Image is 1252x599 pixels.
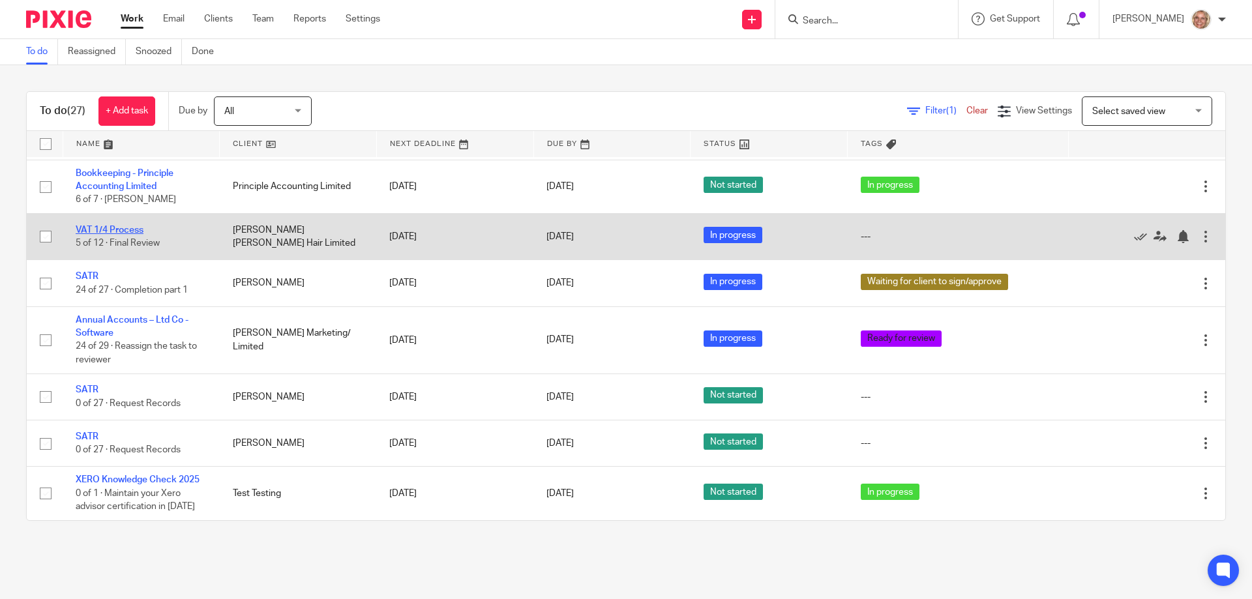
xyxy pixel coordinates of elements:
span: Ready for review [861,330,942,347]
img: SJ.jpg [1191,9,1212,30]
span: Not started [704,387,763,403]
td: [DATE] [376,306,533,373]
a: SATR [76,272,98,281]
span: In progress [704,227,762,243]
span: Get Support [990,14,1040,23]
span: Select saved view [1092,107,1165,116]
span: Tags [861,140,883,147]
span: In progress [861,484,919,500]
span: Not started [704,177,763,193]
a: XERO Knowledge Check 2025 [76,475,200,484]
span: [DATE] [546,392,574,402]
td: [PERSON_NAME] Marketing/ Limited [220,306,377,373]
h1: To do [40,104,85,118]
a: SATR [76,432,98,441]
span: [DATE] [546,182,574,191]
span: 0 of 27 · Request Records [76,445,181,454]
div: --- [861,230,1056,243]
a: Reports [293,12,326,25]
a: VAT 1/4 Process [76,226,143,235]
span: 24 of 29 · Reassign the task to reviewer [76,342,197,365]
span: In progress [704,330,762,347]
span: (27) [67,106,85,116]
span: 0 of 1 · Maintain your Xero advisor certification in [DATE] [76,489,195,512]
td: [PERSON_NAME] [220,260,377,306]
td: [DATE] [376,260,533,306]
a: Snoozed [136,39,182,65]
a: Mark as done [1134,230,1154,243]
td: [DATE] [376,420,533,467]
span: 6 of 7 · [PERSON_NAME] [76,196,176,205]
a: Bookkeeping - Principle Accounting Limited [76,169,173,191]
img: Pixie [26,10,91,28]
td: Principle Accounting Limited [220,160,377,213]
span: 5 of 12 · Final Review [76,239,160,248]
span: Not started [704,433,763,450]
a: Settings [346,12,380,25]
a: Clients [204,12,233,25]
span: [DATE] [546,439,574,448]
a: To do [26,39,58,65]
td: [DATE] [376,160,533,213]
a: Email [163,12,185,25]
input: Search [801,16,919,27]
p: [PERSON_NAME] [1112,12,1184,25]
div: --- [861,437,1056,450]
p: Due by [179,104,207,117]
a: Team [252,12,274,25]
a: + Add task [98,96,155,126]
span: 0 of 27 · Request Records [76,399,181,408]
span: Waiting for client to sign/approve [861,274,1008,290]
span: (1) [946,106,957,115]
span: All [224,107,234,116]
div: --- [861,390,1056,403]
a: Done [192,39,224,65]
td: [DATE] [376,467,533,520]
a: Reassigned [68,39,126,65]
span: Not started [704,484,763,500]
span: In progress [704,274,762,290]
td: Test Testing [220,467,377,520]
td: [PERSON_NAME] [220,420,377,467]
span: Filter [925,106,966,115]
a: Clear [966,106,988,115]
td: [PERSON_NAME] [220,373,377,420]
td: [DATE] [376,214,533,260]
td: [DATE] [376,373,533,420]
span: [DATE] [546,279,574,288]
span: [DATE] [546,336,574,345]
a: Annual Accounts – Ltd Co - Software [76,315,188,338]
span: [DATE] [546,489,574,498]
span: In progress [861,177,919,193]
a: Work [121,12,143,25]
span: View Settings [1016,106,1072,115]
a: SATR [76,385,98,394]
td: [PERSON_NAME] [PERSON_NAME] Hair Limited [220,214,377,260]
span: 24 of 27 · Completion part 1 [76,285,188,295]
span: [DATE] [546,232,574,241]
